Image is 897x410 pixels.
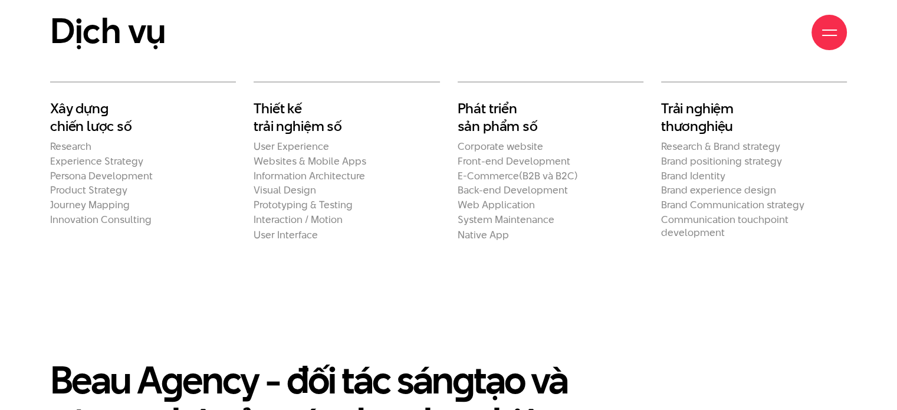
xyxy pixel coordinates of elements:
h2: Web Application [458,199,643,211]
h2: Brand positioning strategy [661,155,847,168]
h2: Innovation Consulting [50,214,236,226]
h2: Trải n hiệm thươn hiệu [661,100,847,135]
h2: Phát triển sản phẩm số [458,100,643,135]
h2: Journey Mapping [50,199,236,211]
h2: Brand experience design [661,184,847,196]
h2: Native App [458,228,643,241]
h2: Websites & Mobile Apps [254,155,439,168]
h2: Interaction / Motion [254,214,439,226]
h2: Xây dựn chiến lược số [50,100,236,135]
h2: Information Architecture [254,170,439,182]
h2: Product Strategy [50,184,236,196]
h2: Persona Development [50,170,236,182]
en: g [452,353,474,406]
h2: User Experience [254,140,439,153]
h2: Visual Design [254,184,439,196]
h2: System Maintenance [458,214,643,226]
h2: Prototyping & Testing [254,199,439,211]
h2: Experience Strategy [50,155,236,168]
h2: Communication touchpoint development [661,214,847,238]
h2: Research & Brand strategy [661,140,847,153]
h2: User Interface [254,228,439,241]
en: g [161,353,182,406]
h2: Brand Identity [661,170,847,182]
en: g [100,99,109,118]
en: g [694,99,702,118]
h2: Corporate website [458,140,643,153]
h2: Research [50,140,236,153]
h2: Brand Communication strategy [661,199,847,211]
h2: Back-end Development [458,184,643,196]
h2: E-Commerce(B2B và B2C) [458,170,643,182]
en: g [698,116,707,136]
h2: Front-end Development [458,155,643,168]
h2: Thiết kế trải n hiệm số [254,100,439,135]
en: g [284,116,293,136]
